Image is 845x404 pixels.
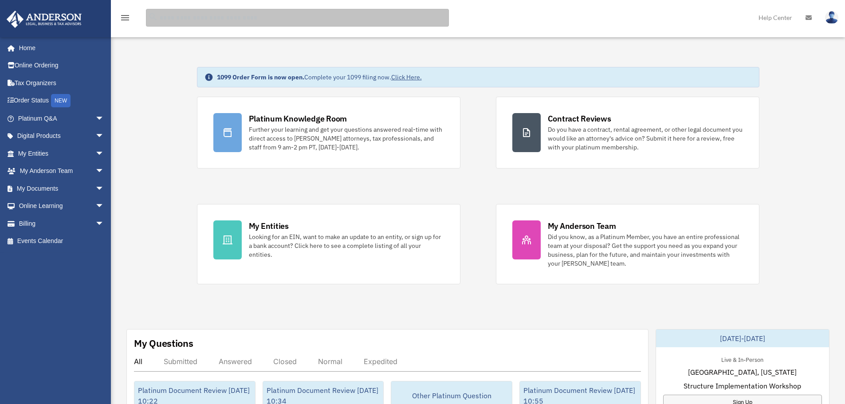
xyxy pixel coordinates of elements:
a: Platinum Q&Aarrow_drop_down [6,110,118,127]
span: arrow_drop_down [95,127,113,145]
span: arrow_drop_down [95,110,113,128]
a: Events Calendar [6,232,118,250]
a: Contract Reviews Do you have a contract, rental agreement, or other legal document you would like... [496,97,759,169]
strong: 1099 Order Form is now open. [217,73,304,81]
div: Answered [219,357,252,366]
div: Closed [273,357,297,366]
div: Submitted [164,357,197,366]
div: [DATE]-[DATE] [656,329,829,347]
span: arrow_drop_down [95,215,113,233]
a: My Anderson Team Did you know, as a Platinum Member, you have an entire professional team at your... [496,204,759,284]
div: Looking for an EIN, want to make an update to an entity, or sign up for a bank account? Click her... [249,232,444,259]
a: My Entitiesarrow_drop_down [6,145,118,162]
div: All [134,357,142,366]
a: menu [120,16,130,23]
span: arrow_drop_down [95,180,113,198]
i: search [148,12,158,22]
span: arrow_drop_down [95,145,113,163]
a: Billingarrow_drop_down [6,215,118,232]
img: User Pic [825,11,838,24]
div: Contract Reviews [548,113,611,124]
span: arrow_drop_down [95,197,113,216]
div: Expedited [364,357,397,366]
i: menu [120,12,130,23]
div: My Questions [134,337,193,350]
span: arrow_drop_down [95,162,113,180]
div: Complete your 1099 filing now. [217,73,422,82]
a: Order StatusNEW [6,92,118,110]
a: Home [6,39,113,57]
a: Tax Organizers [6,74,118,92]
a: My Entities Looking for an EIN, want to make an update to an entity, or sign up for a bank accoun... [197,204,460,284]
div: Do you have a contract, rental agreement, or other legal document you would like an attorney's ad... [548,125,743,152]
div: NEW [51,94,71,107]
div: Normal [318,357,342,366]
div: My Entities [249,220,289,231]
div: Further your learning and get your questions answered real-time with direct access to [PERSON_NAM... [249,125,444,152]
div: Platinum Knowledge Room [249,113,347,124]
div: Live & In-Person [714,354,770,364]
a: Online Ordering [6,57,118,75]
div: Did you know, as a Platinum Member, you have an entire professional team at your disposal? Get th... [548,232,743,268]
a: My Documentsarrow_drop_down [6,180,118,197]
div: My Anderson Team [548,220,616,231]
a: My Anderson Teamarrow_drop_down [6,162,118,180]
a: Online Learningarrow_drop_down [6,197,118,215]
a: Digital Productsarrow_drop_down [6,127,118,145]
a: Click Here. [391,73,422,81]
span: Structure Implementation Workshop [684,380,801,391]
span: [GEOGRAPHIC_DATA], [US_STATE] [688,367,797,377]
img: Anderson Advisors Platinum Portal [4,11,84,28]
a: Platinum Knowledge Room Further your learning and get your questions answered real-time with dire... [197,97,460,169]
